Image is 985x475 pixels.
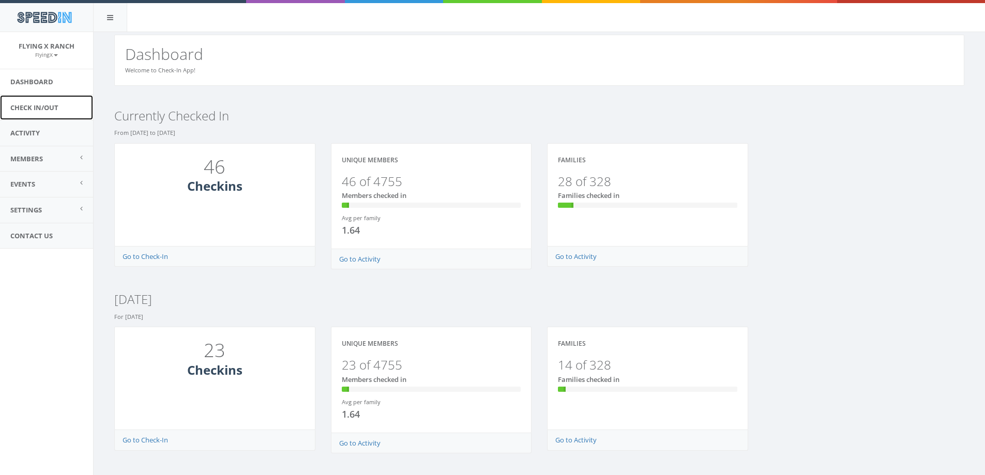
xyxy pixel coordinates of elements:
h3: [DATE] [114,293,964,306]
small: Welcome to Check-In App! [125,66,195,74]
h3: Checkins [125,363,305,377]
a: Go to Activity [555,435,597,445]
span: Events [10,179,35,189]
a: Go to Activity [339,438,381,448]
span: Members checked in [342,375,406,384]
h4: Families [558,340,586,347]
small: Avg per family [342,214,381,222]
h4: Unique Members [342,157,398,163]
a: Go to Check-In [123,252,168,261]
h3: Currently Checked In [114,109,964,122]
h1: 23 [128,340,302,361]
span: Members checked in [342,191,406,200]
h4: 1.64 [342,409,423,420]
a: FlyingX [35,50,58,59]
small: For [DATE] [114,313,143,320]
h3: 46 of 4755 [342,175,521,188]
a: Go to Activity [555,252,597,261]
small: Avg per family [342,398,381,406]
small: From [DATE] to [DATE] [114,129,175,136]
span: Flying X Ranch [19,41,74,51]
span: Families checked in [558,191,619,200]
h4: 1.64 [342,225,423,236]
h4: Families [558,157,586,163]
h3: Checkins [125,179,305,193]
h3: 14 of 328 [558,358,737,372]
h1: 46 [128,157,302,177]
h4: Unique Members [342,340,398,347]
img: speedin_logo.png [12,8,77,27]
a: Go to Activity [339,254,381,264]
span: Contact Us [10,231,53,240]
a: Go to Check-In [123,435,168,445]
span: Members [10,154,43,163]
span: Families checked in [558,375,619,384]
h3: 28 of 328 [558,175,737,188]
small: FlyingX [35,51,58,58]
h3: 23 of 4755 [342,358,521,372]
span: Settings [10,205,42,214]
h2: Dashboard [125,45,953,63]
